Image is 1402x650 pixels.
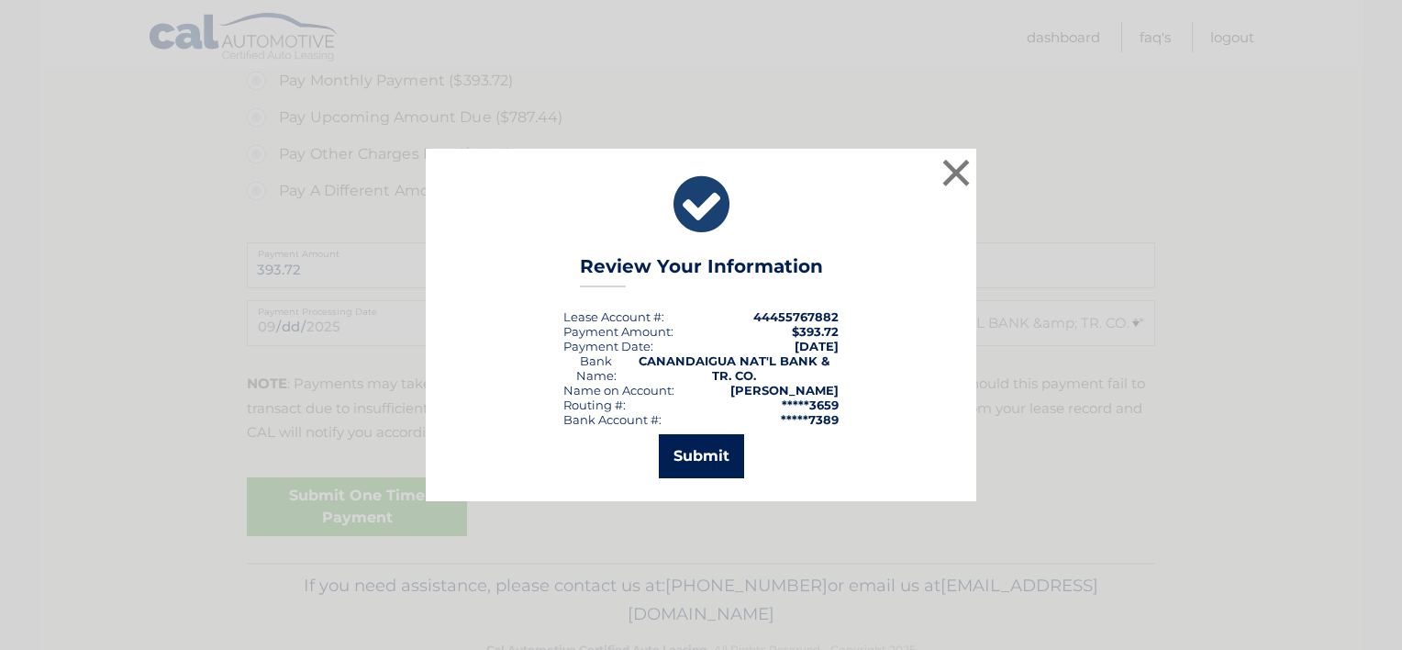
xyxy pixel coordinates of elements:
[580,255,823,287] h3: Review Your Information
[563,339,653,353] div: :
[563,324,673,339] div: Payment Amount:
[563,309,664,324] div: Lease Account #:
[563,398,626,412] div: Routing #:
[563,383,674,398] div: Name on Account:
[795,339,839,353] span: [DATE]
[659,434,744,478] button: Submit
[563,339,651,353] span: Payment Date
[938,154,974,191] button: ×
[639,353,829,383] strong: CANANDAIGUA NAT'L BANK & TR. CO.
[730,383,839,398] strong: [PERSON_NAME]
[792,324,839,339] span: $393.72
[563,353,629,383] div: Bank Name:
[563,412,662,427] div: Bank Account #:
[753,309,839,324] strong: 44455767882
